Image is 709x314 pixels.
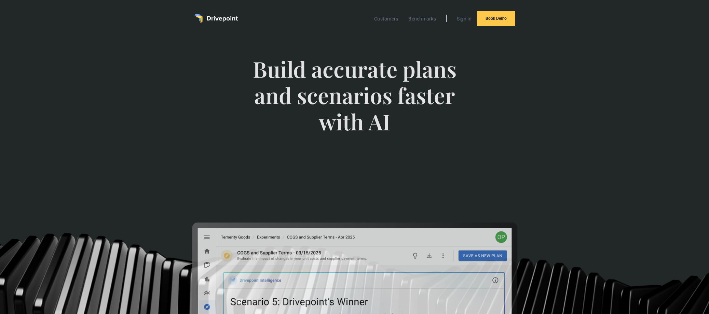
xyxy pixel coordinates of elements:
[477,11,515,26] a: Book Demo
[371,14,401,23] a: Customers
[194,14,238,23] a: home
[453,14,475,23] a: Sign In
[232,56,477,148] span: Build accurate plans and scenarios faster with AI
[405,14,439,23] a: Benchmarks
